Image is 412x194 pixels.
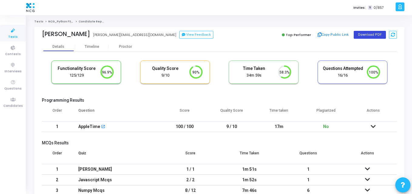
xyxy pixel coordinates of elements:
div: Details [52,44,64,49]
th: Questions [279,147,338,164]
th: Time Taken [220,147,279,164]
button: Download PDF [354,31,386,39]
td: 1 [279,164,338,175]
a: Tests [34,20,43,23]
th: Time taken [255,104,303,121]
td: 1 [42,121,72,132]
span: Candidates [3,104,23,109]
th: Order [42,147,72,164]
th: Actions [350,104,397,121]
span: Contests [5,52,21,57]
td: 2 / 2 [161,175,220,185]
th: Plagiarized [302,104,350,121]
span: Candidate Report [79,20,106,23]
div: 9/10 [145,73,186,78]
td: 17m [255,121,303,132]
div: AppleTime [78,122,100,132]
button: View Feedback [179,31,213,39]
span: 0/857 [373,5,384,10]
button: Copy Public Link [316,30,351,39]
td: 1 / 1 [161,164,220,175]
th: Question [72,104,161,121]
span: T [368,5,372,10]
div: [PERSON_NAME] [78,164,155,174]
div: 16/16 [323,73,363,78]
td: 9 / 10 [208,121,255,132]
span: Top Performer [286,32,311,37]
h5: MCQs Results [42,140,397,146]
th: Score [161,147,220,164]
div: 34m 59s [234,73,274,78]
div: Timeline [85,44,99,49]
span: Interviews [5,69,22,74]
div: 1m 52s [226,175,273,185]
td: 1 [279,175,338,185]
label: Invites: [353,5,366,10]
span: Questions [4,86,22,91]
div: [PERSON_NAME][EMAIL_ADDRESS][DOMAIN_NAME] [93,32,176,38]
span: Tests [8,35,18,40]
th: Order [42,104,72,121]
td: 100 / 100 [161,121,208,132]
th: Quality Score [208,104,255,121]
h5: Time Taken [234,66,274,71]
h5: Questions Attempted [323,66,363,71]
div: [PERSON_NAME] [42,31,90,38]
div: 1m 51s [226,164,273,174]
th: Quiz [72,147,161,164]
h5: Functionality Score [56,66,97,71]
div: Proctor [109,44,142,49]
th: Actions [338,147,397,164]
span: No [323,124,329,129]
td: 2 [42,175,72,185]
h5: Programming Results [42,98,397,103]
td: 1 [42,164,72,175]
div: Javascript Mcqs [78,175,155,185]
div: 125/129 [56,73,97,78]
a: NCG_Python FS_Developer_2025 [48,20,99,23]
img: logo [25,2,36,14]
mat-icon: open_in_new [101,125,105,129]
th: Score [161,104,208,121]
h5: Quality Score [145,66,186,71]
nav: breadcrumb [34,20,404,24]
